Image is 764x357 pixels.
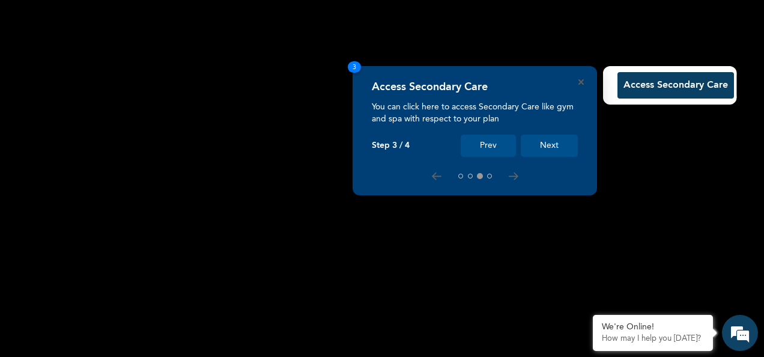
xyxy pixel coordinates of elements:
[617,72,734,99] button: Access Secondary Care
[372,81,488,94] h4: Access Secondary Care
[602,334,704,344] p: How may I help you today?
[578,79,584,85] button: Close
[372,141,410,151] p: Step 3 / 4
[372,101,578,125] p: You can click here to access Secondary Care like gym and spa with respect to your plan
[348,61,361,73] span: 3
[521,135,578,157] button: Next
[461,135,516,157] button: Prev
[602,322,704,332] div: We're Online!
